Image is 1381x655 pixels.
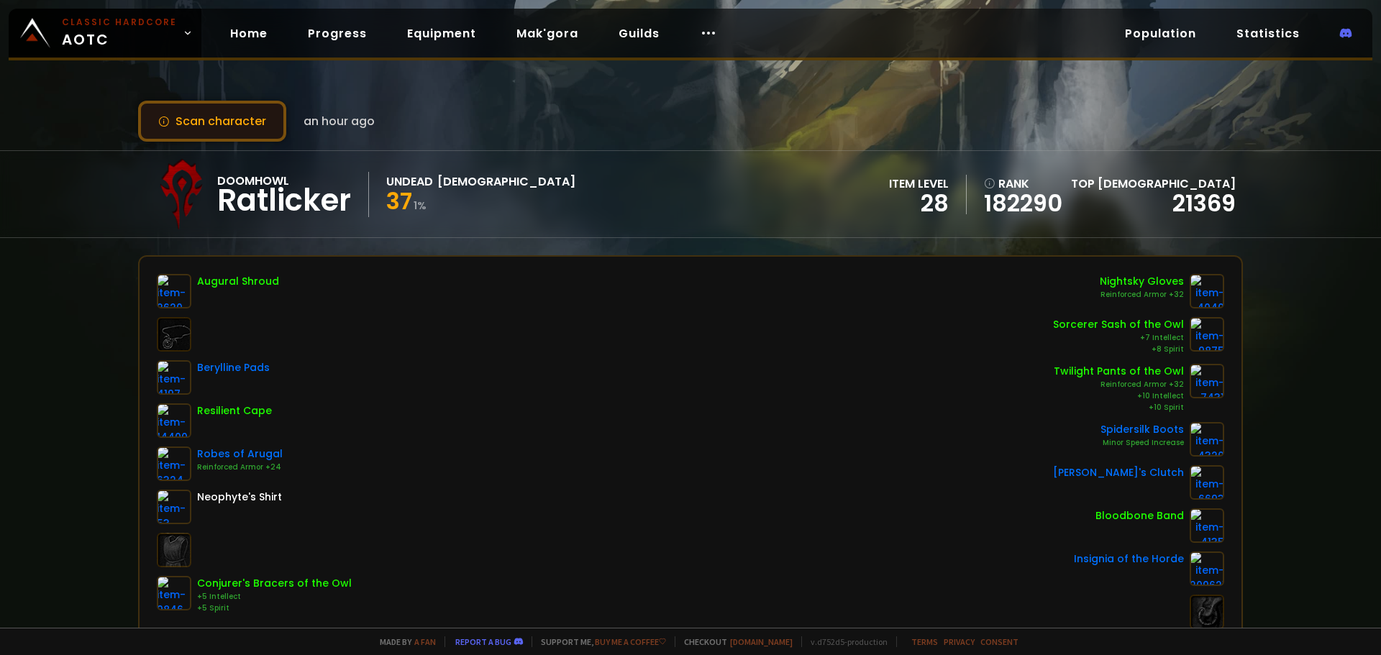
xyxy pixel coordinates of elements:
div: Conjurer's Bracers of the Owl [197,576,352,591]
img: item-4197 [157,360,191,395]
img: item-9846 [157,576,191,610]
a: Terms [911,636,938,647]
div: Bloodbone Band [1095,508,1184,523]
div: Insignia of the Horde [1074,551,1184,567]
div: Augural Shroud [197,274,279,289]
img: item-4320 [1190,422,1224,457]
div: Undead [386,173,433,191]
div: Reinforced Armor +32 [1100,289,1184,301]
div: Ratlicker [217,190,351,211]
a: Equipment [396,19,488,48]
a: 21369 [1172,187,1236,219]
div: 28 [889,193,949,214]
img: item-6324 [157,446,191,481]
span: an hour ago [304,112,375,130]
div: +10 Intellect [1054,390,1184,402]
div: [DEMOGRAPHIC_DATA] [437,173,575,191]
small: 1 % [414,198,427,213]
a: 182290 [984,193,1062,214]
div: Reinforced Armor +32 [1054,379,1184,390]
span: 37 [386,185,412,217]
a: Consent [980,636,1018,647]
a: [DOMAIN_NAME] [730,636,793,647]
div: Robes of Arugal [197,446,283,462]
div: Spidersilk Boots [1100,422,1184,437]
div: Top [1071,175,1236,193]
a: Guilds [607,19,671,48]
a: Privacy [944,636,975,647]
div: Twilight Pants of the Owl [1054,364,1184,379]
div: [PERSON_NAME]'s Clutch [1053,465,1184,480]
img: item-53 [157,490,191,524]
a: Report a bug [455,636,511,647]
div: Resilient Cape [197,403,272,418]
img: item-6693 [1190,465,1224,500]
a: Statistics [1225,19,1311,48]
div: item level [889,175,949,193]
small: Classic Hardcore [62,16,177,29]
img: item-7431 [1190,364,1224,398]
span: AOTC [62,16,177,50]
img: item-4040 [1190,274,1224,308]
span: [DEMOGRAPHIC_DATA] [1098,175,1236,192]
img: item-2620 [157,274,191,308]
a: Population [1113,19,1208,48]
img: item-14400 [157,403,191,438]
span: Checkout [675,636,793,647]
div: Doomhowl [217,172,351,190]
div: +10 Spirit [1054,402,1184,413]
div: Minor Speed Increase [1100,437,1184,449]
button: Scan character [138,101,286,142]
a: Buy me a coffee [595,636,666,647]
a: Classic HardcoreAOTC [9,9,201,58]
div: +7 Intellect [1053,332,1184,344]
img: item-209621 [1190,551,1224,586]
img: item-9875 [1190,317,1224,352]
div: Sorcerer Sash of the Owl [1053,317,1184,332]
a: a fan [414,636,436,647]
div: rank [984,175,1062,193]
a: Mak'gora [505,19,590,48]
div: +8 Spirit [1053,344,1184,355]
div: +5 Intellect [197,591,352,603]
span: v. d752d5 - production [801,636,888,647]
a: Progress [296,19,378,48]
span: Made by [371,636,436,647]
span: Support me, [532,636,666,647]
a: Home [219,19,279,48]
div: Reinforced Armor +24 [197,462,283,473]
div: Neophyte's Shirt [197,490,282,505]
div: Nightsky Gloves [1100,274,1184,289]
img: item-4135 [1190,508,1224,543]
div: Berylline Pads [197,360,270,375]
div: +5 Spirit [197,603,352,614]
